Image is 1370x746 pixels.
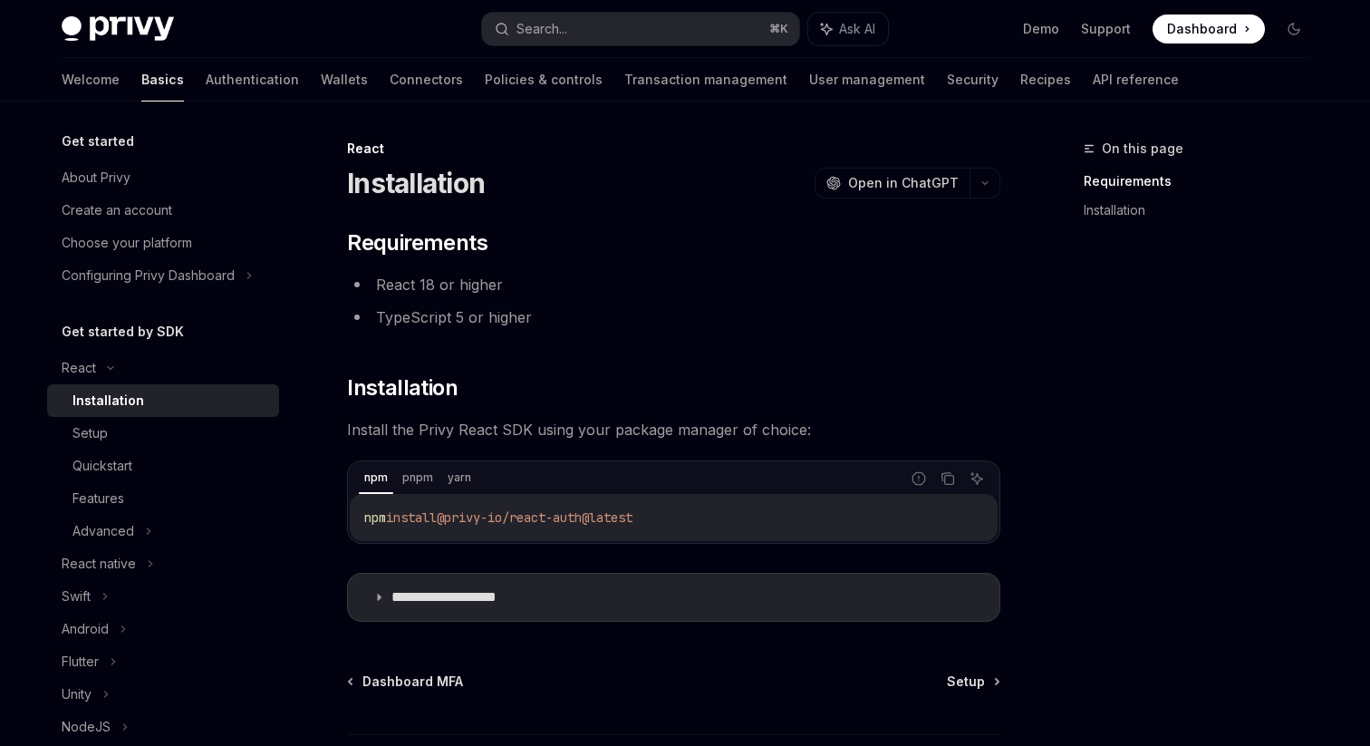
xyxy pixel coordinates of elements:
[47,482,279,515] a: Features
[809,58,925,102] a: User management
[808,13,888,45] button: Ask AI
[72,520,134,542] div: Advanced
[1084,167,1323,196] a: Requirements
[72,488,124,509] div: Features
[947,673,985,691] span: Setup
[206,58,299,102] a: Authentication
[347,140,1000,158] div: React
[62,553,136,575] div: React native
[62,58,120,102] a: Welcome
[62,586,91,607] div: Swift
[947,58,999,102] a: Security
[437,509,632,526] span: @privy-io/react-auth@latest
[359,467,393,489] div: npm
[62,618,109,640] div: Android
[390,58,463,102] a: Connectors
[386,509,437,526] span: install
[815,168,970,199] button: Open in ChatGPT
[1102,138,1183,160] span: On this page
[62,357,96,379] div: React
[62,199,172,221] div: Create an account
[347,373,458,402] span: Installation
[62,265,235,286] div: Configuring Privy Dashboard
[1023,20,1059,38] a: Demo
[47,450,279,482] a: Quickstart
[347,417,1000,442] span: Install the Privy React SDK using your package manager of choice:
[47,227,279,259] a: Choose your platform
[62,131,134,152] h5: Get started
[349,673,463,691] a: Dashboard MFA
[1279,15,1308,44] button: Toggle dark mode
[62,16,174,42] img: dark logo
[907,467,931,490] button: Report incorrect code
[1093,58,1179,102] a: API reference
[347,228,487,257] span: Requirements
[848,174,959,192] span: Open in ChatGPT
[141,58,184,102] a: Basics
[62,651,99,673] div: Flutter
[1081,20,1131,38] a: Support
[62,321,184,343] h5: Get started by SDK
[362,673,463,691] span: Dashboard MFA
[624,58,787,102] a: Transaction management
[485,58,603,102] a: Policies & controls
[397,467,439,489] div: pnpm
[364,509,386,526] span: npm
[72,422,108,444] div: Setup
[839,20,875,38] span: Ask AI
[482,13,799,45] button: Search...⌘K
[1167,20,1237,38] span: Dashboard
[347,167,485,199] h1: Installation
[936,467,960,490] button: Copy the contents from the code block
[947,673,999,691] a: Setup
[965,467,989,490] button: Ask AI
[1084,196,1323,225] a: Installation
[72,455,132,477] div: Quickstart
[62,167,130,189] div: About Privy
[442,467,477,489] div: yarn
[347,272,1000,297] li: React 18 or higher
[62,232,192,254] div: Choose your platform
[321,58,368,102] a: Wallets
[72,390,144,412] div: Installation
[1020,58,1071,102] a: Recipes
[47,161,279,194] a: About Privy
[47,384,279,417] a: Installation
[62,716,111,738] div: NodeJS
[47,417,279,450] a: Setup
[1153,15,1265,44] a: Dashboard
[516,18,567,40] div: Search...
[769,22,788,36] span: ⌘ K
[62,683,92,705] div: Unity
[47,194,279,227] a: Create an account
[347,305,1000,330] li: TypeScript 5 or higher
